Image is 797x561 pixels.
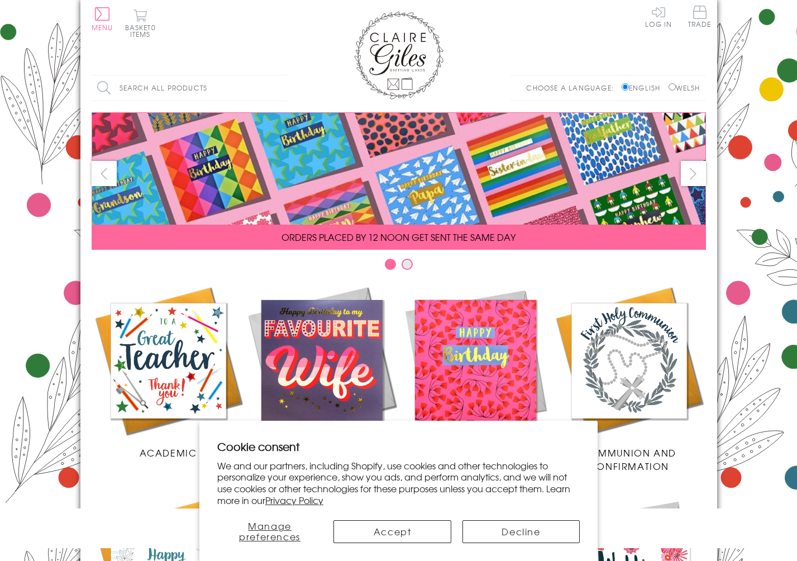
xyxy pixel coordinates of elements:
div: Carousel Pagination [92,258,706,275]
a: Birthdays [399,284,552,459]
p: Choose a language: [526,83,619,93]
button: Carousel Page 2 [402,259,413,270]
button: Accept [333,520,451,543]
a: Trade [688,6,712,30]
button: Menu [92,7,113,31]
a: New Releases [245,284,399,459]
input: English [622,83,629,91]
span: Communion and Confirmation [581,446,676,473]
button: Carousel Page 1 (Current Slide) [385,259,396,270]
span: ORDERS PLACED BY 12 NOON GET SENT THE SAME DAY [281,230,516,244]
button: Basket0 items [125,9,156,37]
a: Log In [645,6,672,27]
span: Menu [92,22,113,32]
input: Search [276,75,287,101]
a: Communion and Confirmation [552,284,706,473]
h2: Cookie consent [217,439,580,454]
a: Academic [92,284,245,459]
img: Claire Giles Greetings Cards [354,11,443,99]
span: Academic [140,446,197,459]
span: 0 items [130,22,156,39]
p: We and our partners, including Shopify, use cookies and other technologies to personalize your ex... [217,460,580,506]
label: English [622,83,666,93]
input: Welsh [669,83,676,91]
label: Welsh [669,83,700,93]
button: Manage preferences [217,520,323,543]
span: Manage preferences [239,519,300,543]
a: Privacy Policy [265,493,323,507]
button: next [681,161,706,186]
button: prev [92,161,117,186]
span: Trade [688,6,712,27]
input: Search all products [92,75,287,101]
button: Decline [462,520,580,543]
